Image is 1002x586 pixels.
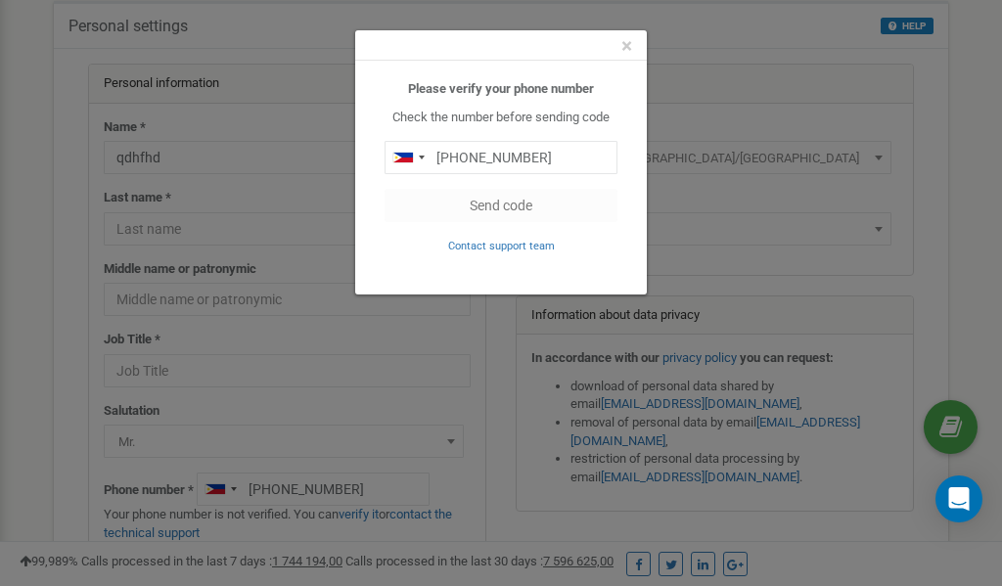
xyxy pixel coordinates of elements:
[408,81,594,96] b: Please verify your phone number
[385,141,617,174] input: 0905 123 4567
[935,475,982,522] div: Open Intercom Messenger
[448,238,555,252] a: Contact support team
[621,34,632,58] span: ×
[385,189,617,222] button: Send code
[448,240,555,252] small: Contact support team
[621,36,632,57] button: Close
[385,109,617,127] p: Check the number before sending code
[386,142,431,173] div: Telephone country code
